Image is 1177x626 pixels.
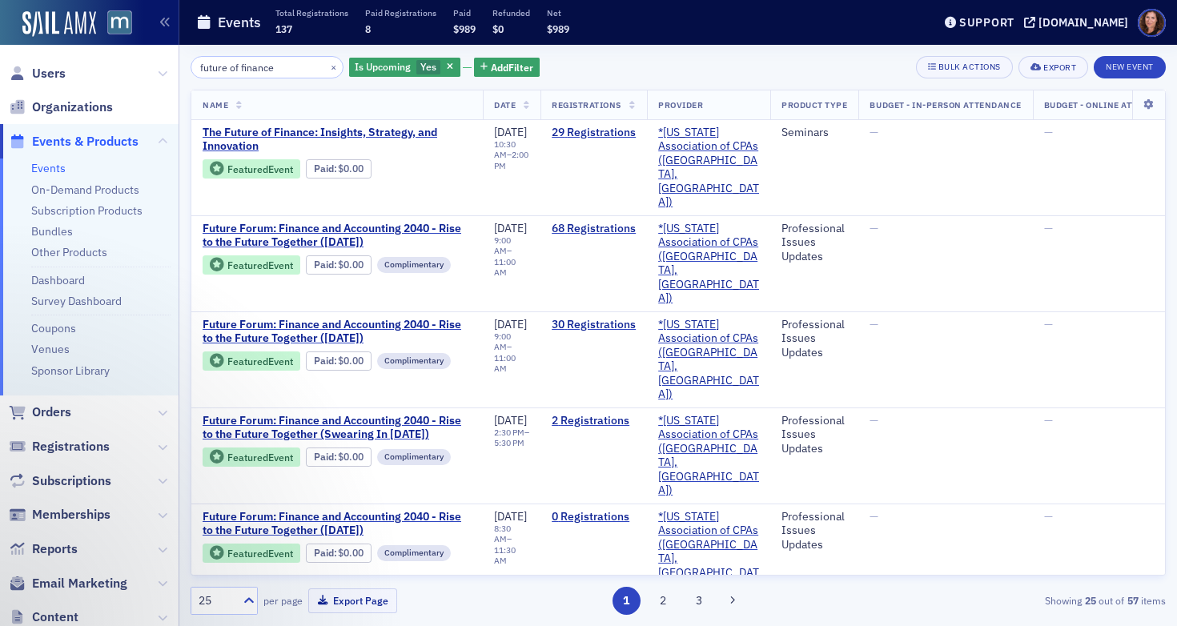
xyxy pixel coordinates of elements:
[338,259,364,271] span: $0.00
[494,139,529,171] div: –
[1138,9,1166,37] span: Profile
[31,342,70,356] a: Venues
[492,7,530,18] p: Refunded
[338,163,364,175] span: $0.00
[870,317,878,331] span: —
[494,437,524,448] time: 5:30 PM
[227,357,293,366] div: Featured Event
[227,165,293,174] div: Featured Event
[9,438,110,455] a: Registrations
[203,99,228,110] span: Name
[31,363,110,378] a: Sponsor Library
[275,7,348,18] p: Total Registrations
[22,11,96,37] a: SailAMX
[96,10,132,38] a: View Homepage
[191,56,343,78] input: Search…
[658,510,759,594] a: *[US_STATE] Association of CPAs ([GEOGRAPHIC_DATA], [GEOGRAPHIC_DATA])
[658,318,759,402] span: *Maryland Association of CPAs (Timonium, MD)
[494,317,527,331] span: [DATE]
[453,7,476,18] p: Paid
[203,414,472,442] a: Future Forum: Finance and Accounting 2040 - Rise to the Future Together (Swearing In [DATE])
[491,60,533,74] span: Add Filter
[306,447,372,467] div: Paid: 5 - $0
[870,509,878,524] span: —
[31,245,107,259] a: Other Products
[959,15,1014,30] div: Support
[377,449,451,465] div: Complimentary
[203,159,300,179] div: Featured Event
[781,510,847,552] div: Professional Issues Updates
[552,222,636,236] a: 68 Registrations
[1043,63,1076,72] div: Export
[916,56,1013,78] button: Bulk Actions
[9,403,71,421] a: Orders
[649,587,677,615] button: 2
[32,65,66,82] span: Users
[938,62,1001,71] div: Bulk Actions
[31,183,139,197] a: On-Demand Products
[31,294,122,308] a: Survey Dashboard
[31,321,76,335] a: Coupons
[306,351,372,371] div: Paid: 35 - $0
[547,7,569,18] p: Net
[314,163,334,175] a: Paid
[658,222,759,306] a: *[US_STATE] Association of CPAs ([GEOGRAPHIC_DATA], [GEOGRAPHIC_DATA])
[32,98,113,116] span: Organizations
[552,318,636,332] a: 30 Registrations
[474,58,540,78] button: AddFilter
[306,159,372,179] div: Paid: 29 - $0
[308,588,397,613] button: Export Page
[377,257,451,273] div: Complimentary
[494,523,511,544] time: 8:30 AM
[275,22,292,35] span: 137
[203,318,472,346] a: Future Forum: Finance and Accounting 2040 - Rise to the Future Together ([DATE])
[203,255,300,275] div: Featured Event
[494,125,527,139] span: [DATE]
[338,355,364,367] span: $0.00
[613,587,641,615] button: 1
[9,506,110,524] a: Memberships
[658,414,759,498] span: *Maryland Association of CPAs (Timonium, MD)
[781,414,847,456] div: Professional Issues Updates
[494,331,529,374] div: –
[552,99,621,110] span: Registrations
[1094,56,1166,78] button: New Event
[9,98,113,116] a: Organizations
[870,221,878,235] span: —
[552,126,636,140] a: 29 Registrations
[9,65,66,82] a: Users
[494,138,516,160] time: 10:30 AM
[203,222,472,250] span: Future Forum: Finance and Accounting 2040 - Rise to the Future Together (October 2025)
[314,259,339,271] span: :
[494,524,529,566] div: –
[31,161,66,175] a: Events
[377,545,451,561] div: Complimentary
[314,355,334,367] a: Paid
[203,447,300,467] div: Featured Event
[338,547,364,559] span: $0.00
[314,451,339,463] span: :
[494,235,529,278] div: –
[203,222,472,250] a: Future Forum: Finance and Accounting 2040 - Rise to the Future Together ([DATE])
[494,99,516,110] span: Date
[494,331,511,352] time: 9:00 AM
[31,203,143,218] a: Subscription Products
[494,221,527,235] span: [DATE]
[494,427,529,448] div: –
[494,149,528,171] time: 2:00 PM
[203,414,472,442] span: Future Forum: Finance and Accounting 2040 - Rise to the Future Together (Swearing In 2025)
[12,506,332,618] iframe: Intercom notifications message
[1044,509,1053,524] span: —
[218,13,261,32] h1: Events
[494,544,516,566] time: 11:30 AM
[453,22,476,35] span: $989
[547,22,569,35] span: $989
[32,133,139,150] span: Events & Products
[781,99,847,110] span: Product Type
[31,273,85,287] a: Dashboard
[852,593,1166,608] div: Showing out of items
[203,510,472,538] span: Future Forum: Finance and Accounting 2040 - Rise to the Future Together (December 2025)
[552,510,636,524] a: 0 Registrations
[658,126,759,210] span: *Maryland Association of CPAs (Timonium, MD)
[9,540,78,558] a: Reports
